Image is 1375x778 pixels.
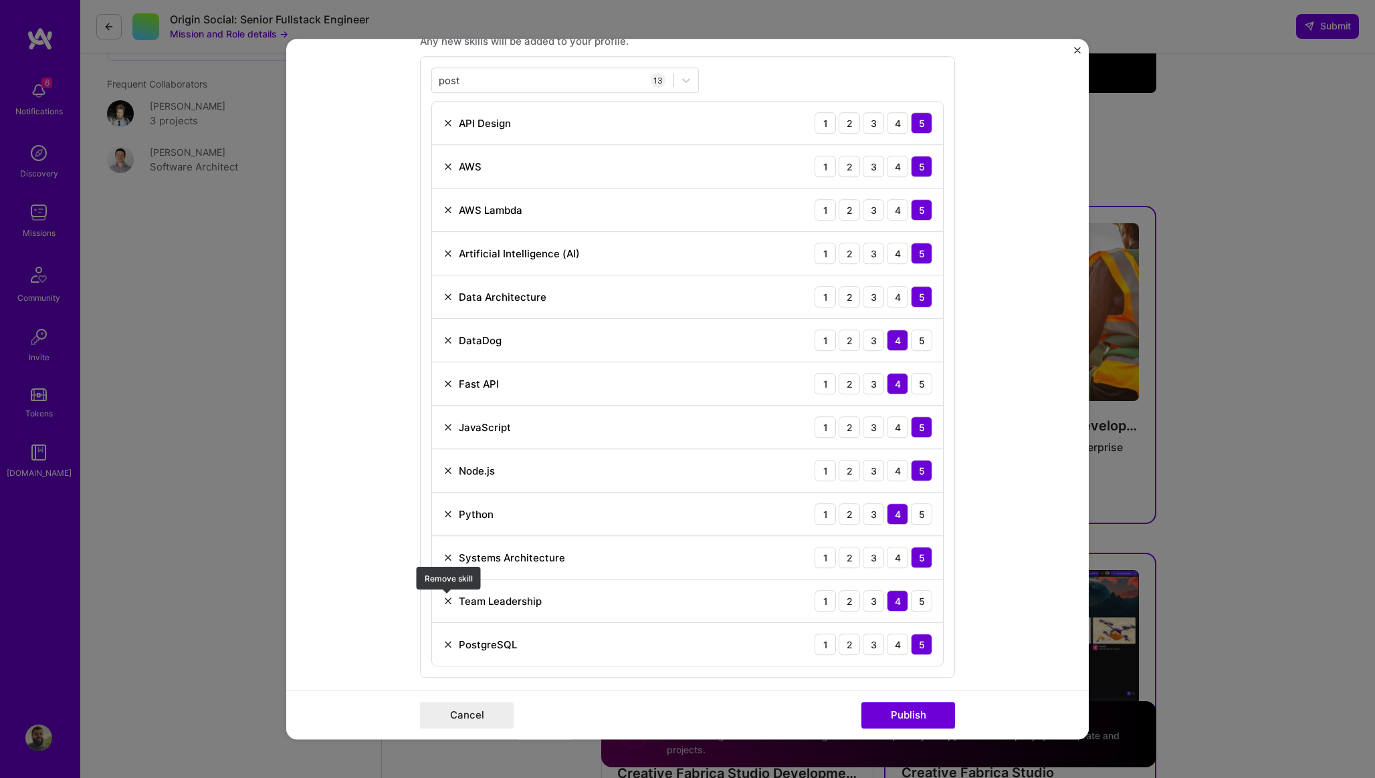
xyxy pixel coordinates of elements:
[887,503,908,525] div: 4
[839,199,860,221] div: 2
[911,634,932,655] div: 5
[839,243,860,264] div: 2
[443,509,453,519] img: Remove
[815,547,836,568] div: 1
[863,156,884,177] div: 3
[459,551,565,565] div: Systems Architecture
[443,552,453,563] img: Remove
[911,243,932,264] div: 5
[839,503,860,525] div: 2
[887,460,908,481] div: 4
[815,112,836,134] div: 1
[839,460,860,481] div: 2
[839,634,860,655] div: 2
[863,199,884,221] div: 3
[443,335,453,346] img: Remove
[863,330,884,351] div: 3
[459,290,546,304] div: Data Architecture
[815,199,836,221] div: 1
[911,590,932,612] div: 5
[815,373,836,394] div: 1
[815,590,836,612] div: 1
[459,594,542,608] div: Team Leadership
[459,420,511,434] div: JavaScript
[861,702,955,729] button: Publish
[911,286,932,307] div: 5
[887,373,908,394] div: 4
[420,34,955,48] div: Any new skills will be added to your profile.
[1074,47,1081,61] button: Close
[443,639,453,650] img: Remove
[863,416,884,438] div: 3
[863,503,884,525] div: 3
[863,286,884,307] div: 3
[863,243,884,264] div: 3
[887,330,908,351] div: 4
[443,378,453,389] img: Remove
[839,373,860,394] div: 2
[839,156,860,177] div: 2
[863,634,884,655] div: 3
[459,638,517,652] div: PostgreSQL
[863,112,884,134] div: 3
[887,286,908,307] div: 4
[815,416,836,438] div: 1
[839,330,860,351] div: 2
[459,507,494,521] div: Python
[863,590,884,612] div: 3
[815,634,836,655] div: 1
[911,547,932,568] div: 5
[887,634,908,655] div: 4
[911,112,932,134] div: 5
[459,247,580,261] div: Artificial Intelligence (AI)
[863,373,884,394] div: 3
[887,590,908,612] div: 4
[815,330,836,351] div: 1
[815,286,836,307] div: 1
[839,286,860,307] div: 2
[911,373,932,394] div: 5
[443,205,453,215] img: Remove
[839,112,860,134] div: 2
[911,460,932,481] div: 5
[443,422,453,432] img: Remove
[839,547,860,568] div: 2
[887,243,908,264] div: 4
[887,547,908,568] div: 4
[863,547,884,568] div: 3
[815,503,836,525] div: 1
[443,291,453,302] img: Remove
[911,330,932,351] div: 5
[459,334,502,348] div: DataDog
[911,416,932,438] div: 5
[443,596,453,606] img: Remove
[863,460,884,481] div: 3
[443,118,453,128] img: Remove
[459,464,495,478] div: Node.js
[911,199,932,221] div: 5
[443,248,453,259] img: Remove
[443,161,453,172] img: Remove
[459,203,522,217] div: AWS Lambda
[887,416,908,438] div: 4
[839,416,860,438] div: 2
[815,243,836,264] div: 1
[911,156,932,177] div: 5
[459,377,499,391] div: Fast API
[459,160,482,174] div: AWS
[887,112,908,134] div: 4
[651,73,665,88] div: 13
[459,116,511,130] div: API Design
[887,199,908,221] div: 4
[815,156,836,177] div: 1
[839,590,860,612] div: 2
[911,503,932,525] div: 5
[420,702,514,729] button: Cancel
[887,156,908,177] div: 4
[443,465,453,476] img: Remove
[815,460,836,481] div: 1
